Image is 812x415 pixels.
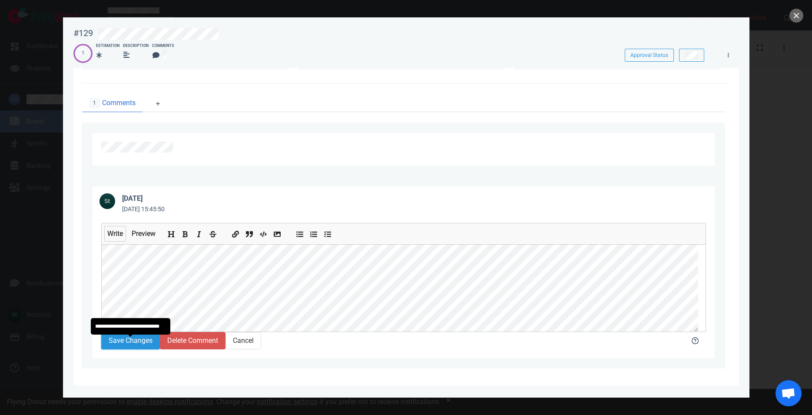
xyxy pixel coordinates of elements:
div: [DATE] [122,193,143,204]
button: Add checked list [322,228,333,237]
button: Add header [166,228,176,237]
div: Estimation [96,43,119,49]
div: #129 [73,28,93,39]
button: Add unordered list [295,228,305,237]
span: Comments [102,98,136,108]
button: Add ordered list [308,228,319,237]
button: Delete Comment [160,332,225,349]
img: 36 [99,193,115,209]
button: Write [104,226,126,242]
button: close [789,9,803,23]
button: Add image [272,228,282,237]
button: Insert a quote [244,228,255,237]
button: Preview [129,226,159,242]
a: Open chat [776,380,802,406]
button: Add italic text [194,228,204,237]
button: Cancel [225,332,261,349]
small: [DATE] 15:45:50 [122,206,165,212]
div: Description [123,43,149,49]
button: Add strikethrough text [208,228,218,237]
div: 1 [82,50,84,57]
button: Add bold text [180,228,190,237]
button: Insert code [258,228,268,237]
span: 1 [89,98,100,108]
div: Comments [152,43,174,49]
button: Add a link [230,228,241,237]
button: Approval Status [625,49,674,62]
button: Save Changes [101,332,160,349]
